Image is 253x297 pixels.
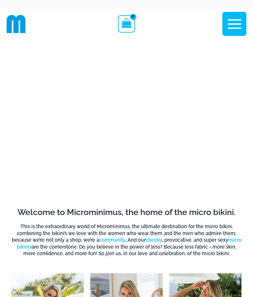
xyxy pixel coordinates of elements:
img: cropped mm emblem [7,14,26,34]
a: micro bikinis [17,237,241,249]
a: cheeky [146,237,162,243]
h6: This is the extraordinary world of Microminimus, the ultimate destination for the micro bikini, c... [12,223,241,257]
a: community [99,237,125,243]
a: View Shopping Cart, empty [118,15,135,32]
h2: Welcome to Microminimus, the home of the micro bikini. [12,207,241,218]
